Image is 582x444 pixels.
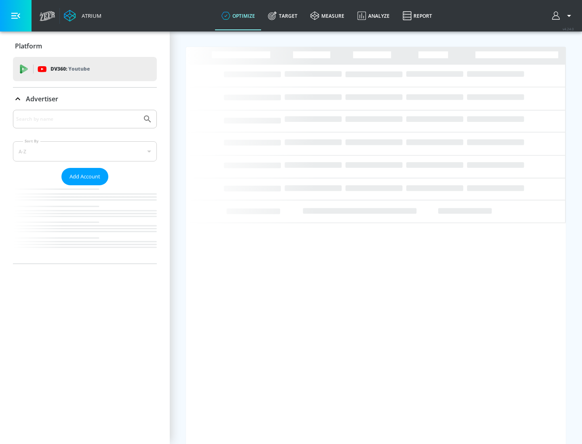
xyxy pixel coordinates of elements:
[51,65,90,73] p: DV360:
[261,1,304,30] a: Target
[13,57,157,81] div: DV360: Youtube
[563,27,574,31] span: v 4.24.0
[13,185,157,264] nav: list of Advertiser
[26,94,58,103] p: Advertiser
[78,12,101,19] div: Atrium
[23,138,40,144] label: Sort By
[16,114,139,124] input: Search by name
[396,1,439,30] a: Report
[61,168,108,185] button: Add Account
[13,110,157,264] div: Advertiser
[215,1,261,30] a: optimize
[70,172,100,181] span: Add Account
[13,141,157,161] div: A-Z
[15,42,42,50] p: Platform
[304,1,351,30] a: measure
[64,10,101,22] a: Atrium
[351,1,396,30] a: Analyze
[13,35,157,57] div: Platform
[68,65,90,73] p: Youtube
[13,88,157,110] div: Advertiser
